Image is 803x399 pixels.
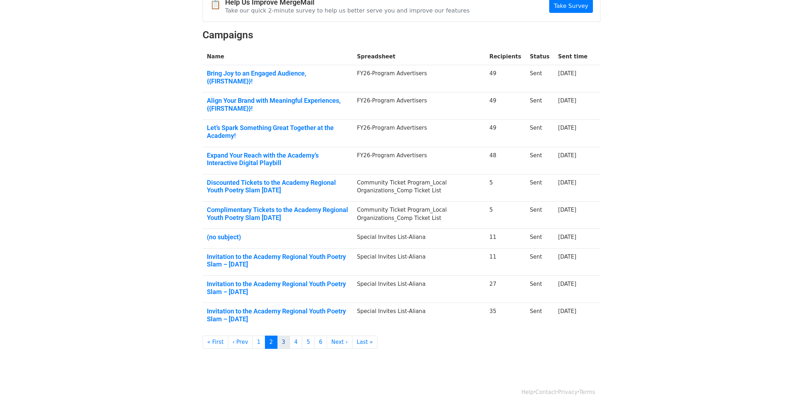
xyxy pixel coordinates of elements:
td: Sent [526,65,554,92]
a: Privacy [558,389,578,395]
a: Invitation to the Academy Regional Youth Poetry Slam – [DATE] [207,280,348,295]
td: 27 [485,276,526,303]
td: 49 [485,120,526,147]
td: Special Invites List-Aliana [353,276,485,303]
td: 11 [485,229,526,249]
a: [DATE] [558,308,576,314]
a: Terms [579,389,595,395]
td: Sent [526,174,554,201]
td: FY26-Program Advertisers [353,65,485,92]
td: FY26-Program Advertisers [353,147,485,174]
th: Recipients [485,48,526,65]
td: Sent [526,120,554,147]
iframe: Chat Widget [767,365,803,399]
td: Sent [526,202,554,229]
h2: Campaigns [203,29,600,41]
a: 2 [265,336,278,349]
td: Sent [526,92,554,120]
a: Next › [327,336,352,349]
a: [DATE] [558,207,576,213]
a: Bring Joy to an Engaged Audience, {{FIRSTNAME}}! [207,69,348,85]
td: FY26-Program Advertisers [353,92,485,120]
a: [DATE] [558,254,576,260]
td: Sent [526,147,554,174]
td: Sent [526,303,554,330]
a: 1 [252,336,265,349]
a: Discounted Tickets to the Academy Regional Youth Poetry Slam [DATE] [207,179,348,194]
a: 4 [290,336,303,349]
td: 49 [485,92,526,120]
a: ‹ Prev [228,336,253,349]
p: Take our quick 2-minute survey to help us better serve you and improve our features [225,7,470,14]
th: Sent time [554,48,592,65]
a: Invitation to the Academy Regional Youth Poetry Slam – [DATE] [207,253,348,268]
th: Spreadsheet [353,48,485,65]
td: Sent [526,276,554,303]
a: Contact [536,389,556,395]
a: [DATE] [558,179,576,186]
a: (no subject) [207,233,348,241]
a: 5 [302,336,315,349]
td: Sent [526,229,554,249]
a: « First [203,336,228,349]
td: 11 [485,248,526,275]
a: Help [522,389,534,395]
td: Sent [526,248,554,275]
td: Special Invites List-Aliana [353,303,485,330]
a: [DATE] [558,70,576,77]
td: FY26-Program Advertisers [353,120,485,147]
a: [DATE] [558,281,576,287]
td: Special Invites List-Aliana [353,229,485,249]
td: Special Invites List-Aliana [353,248,485,275]
td: Community Ticket Program_Local Organizations_Comp Ticket List [353,174,485,201]
a: Align Your Brand with Meaningful Experiences, {{FIRSTNAME}}! [207,97,348,112]
a: Last » [352,336,377,349]
td: 48 [485,147,526,174]
a: Let’s Spark Something Great Together at the Academy! [207,124,348,139]
th: Status [526,48,554,65]
a: 3 [277,336,290,349]
td: 5 [485,202,526,229]
a: 6 [314,336,327,349]
a: Invitation to the Academy Regional Youth Poetry Slam – [DATE] [207,307,348,323]
a: Expand Your Reach with the Academy’s Interactive Digital Playbill [207,152,348,167]
a: [DATE] [558,97,576,104]
th: Name [203,48,353,65]
a: Complimentary Tickets to the Academy Regional Youth Poetry Slam [DATE] [207,206,348,221]
td: 5 [485,174,526,201]
a: [DATE] [558,125,576,131]
a: [DATE] [558,234,576,240]
td: 35 [485,303,526,330]
a: [DATE] [558,152,576,159]
td: 49 [485,65,526,92]
td: Community Ticket Program_Local Organizations_Comp Ticket List [353,202,485,229]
